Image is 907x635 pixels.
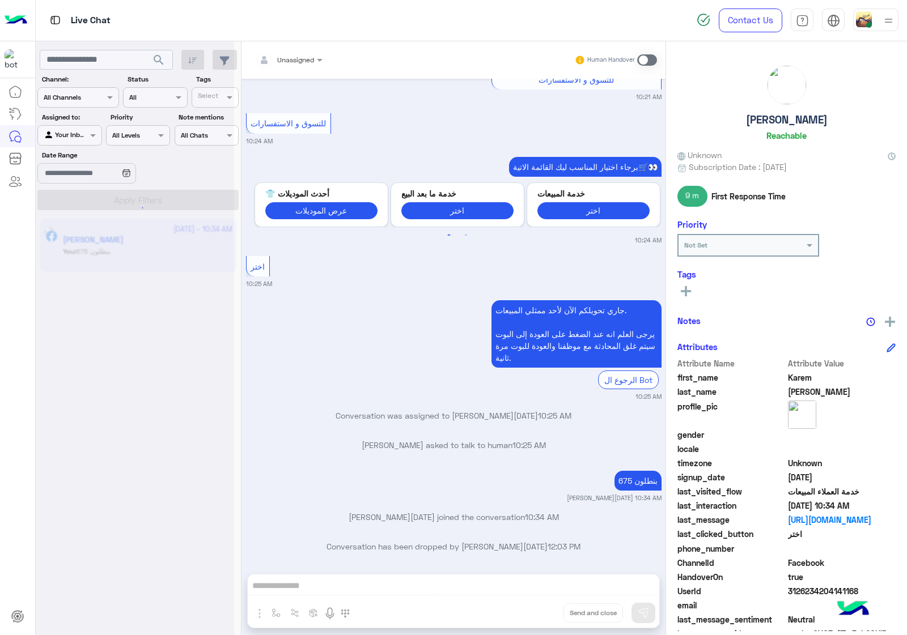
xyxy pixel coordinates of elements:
span: email [677,599,786,611]
span: first_name [677,372,786,383]
p: خدمة المبيعات [537,187,650,199]
small: Human Handover [587,56,635,65]
span: 10:25 AM [538,411,571,420]
span: اختر [788,528,896,540]
span: last_visited_flow [677,485,786,497]
img: userImage [856,11,872,27]
span: profile_pic [677,400,786,427]
span: Unassigned [277,56,314,64]
img: spinner [697,13,710,27]
span: خدمة العملاء المبيعات [788,485,896,497]
a: tab [791,8,813,32]
span: phone_number [677,543,786,555]
img: 713415422032625 [5,49,25,70]
span: 9 m [677,186,707,206]
small: 10:24 AM [246,137,273,146]
span: null [788,599,896,611]
span: HandoverOn [677,571,786,583]
small: 10:25 AM [635,392,662,401]
span: 0 [788,613,896,625]
span: gender [677,429,786,441]
span: 3126234204141168 [788,585,896,597]
img: add [885,317,895,327]
small: 10:25 AM [246,279,272,288]
span: 0 [788,557,896,569]
span: 10:25 AM [512,440,546,450]
span: Subscription Date : [DATE] [689,161,787,173]
p: Conversation was assigned to [PERSON_NAME][DATE] [246,410,662,421]
div: Select [196,91,218,104]
button: 2 of 2 [460,230,472,241]
span: Unknown [677,149,722,161]
span: null [788,429,896,441]
p: [PERSON_NAME] asked to talk to human [246,439,662,451]
button: اختر [401,202,514,219]
span: 2025-09-29T07:34:40.871Z [788,500,896,512]
p: أحدث الموديلات 👕 [265,187,378,199]
img: Logo [5,8,27,32]
span: Unknown [788,457,896,469]
h6: Attributes [677,342,718,352]
p: Conversation has been dropped by [PERSON_NAME][DATE] [246,540,662,552]
img: hulul-logo.png [833,590,873,629]
span: timezone [677,457,786,469]
p: Live Chat [71,13,111,28]
span: last_clicked_button [677,528,786,540]
img: tab [48,13,62,27]
a: Contact Us [719,8,782,32]
img: tab [827,14,840,27]
img: profile [881,14,896,28]
p: خدمة ما بعد البيع [401,187,514,199]
span: last_interaction [677,500,786,512]
span: 2025-09-29T07:20:15.619Z [788,471,896,483]
p: 29/9/2025, 10:34 AM [614,471,662,491]
span: للتسوق و الاستفسارات [251,118,326,128]
h6: Priority [677,219,707,229]
span: null [788,543,896,555]
img: notes [866,317,875,326]
small: 10:24 AM [635,236,662,245]
h6: Reachable [766,130,807,140]
span: last_name [677,386,786,398]
span: Attribute Value [788,357,896,369]
span: true [788,571,896,583]
span: ChannelId [677,557,786,569]
span: اختر [251,262,265,271]
p: 29/9/2025, 10:25 AM [491,300,662,368]
img: tab [796,14,809,27]
img: picture [788,400,816,429]
span: locale [677,443,786,455]
div: الرجوع ال Bot [598,370,659,389]
span: last_message_sentiment [677,613,786,625]
div: loading... [125,198,145,218]
span: signup_date [677,471,786,483]
span: Mahmoud [788,386,896,398]
h6: Notes [677,316,701,326]
span: للتسوق و الاستفسارات [539,75,614,84]
span: 10:34 AM [525,512,559,522]
small: [PERSON_NAME][DATE] 10:34 AM [567,493,662,502]
b: Not Set [684,241,707,249]
p: 29/9/2025, 10:24 AM [509,157,662,177]
span: UserId [677,585,786,597]
button: Send and close [563,603,623,623]
span: null [788,443,896,455]
a: [URL][DOMAIN_NAME] [788,514,896,526]
small: 10:21 AM [636,92,662,101]
span: First Response Time [711,190,786,202]
span: Karem [788,372,896,383]
h6: Tags [677,269,896,279]
button: عرض الموديلات [265,202,378,219]
p: [PERSON_NAME][DATE] joined the conversation [246,511,662,523]
img: picture [768,66,806,104]
span: Attribute Name [677,357,786,369]
span: 12:03 PM [548,542,580,551]
h5: [PERSON_NAME] [746,113,828,126]
button: 1 of 2 [443,230,455,241]
button: اختر [537,202,650,219]
span: last_message [677,514,786,526]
